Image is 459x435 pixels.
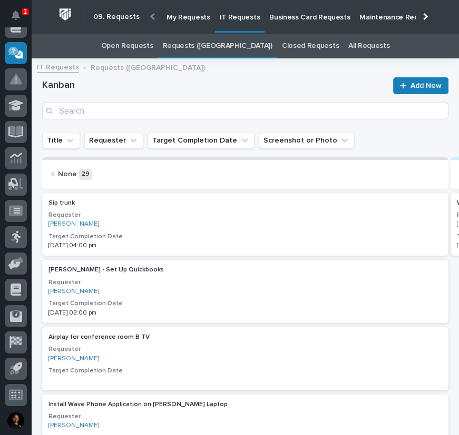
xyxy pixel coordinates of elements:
button: Notifications [5,4,27,26]
h1: Kanban [42,79,387,92]
input: Search [42,103,448,119]
p: [DATE] 04:00 pm [48,242,442,249]
a: Open Requests [101,34,153,58]
button: Title [42,132,80,149]
p: [PERSON_NAME] - Set Up Quickbooks [48,266,164,274]
button: users-avatar [5,410,27,432]
p: Sip trunk [48,199,75,207]
a: IT Requests [37,60,79,73]
p: Requests ([GEOGRAPHIC_DATA]) [91,61,205,73]
a: Airplay for conference room B TVRequester[PERSON_NAME] Target Completion Date- [42,327,448,390]
h3: Requester [48,211,442,219]
p: 29 [79,169,92,180]
a: [PERSON_NAME] [48,422,99,429]
h3: Target Completion Date [48,232,442,241]
a: [PERSON_NAME] [48,355,99,362]
button: Screenshot or Photo [259,132,355,149]
a: [PERSON_NAME] [48,220,99,228]
p: None [58,170,77,179]
p: 1 [23,8,27,15]
p: [DATE] 03:00 pm [48,309,442,317]
img: Workspace Logo [55,5,75,24]
div: Notifications1 [13,11,27,27]
button: Requester [84,132,143,149]
a: Add New [393,77,448,94]
h3: Requester [48,412,442,421]
h2: 09. Requests [93,11,140,23]
button: Target Completion Date [148,132,255,149]
a: [PERSON_NAME] [48,288,99,295]
a: Closed Requests [282,34,339,58]
a: [PERSON_NAME] - Set Up QuickbooksRequester[PERSON_NAME] Target Completion Date[DATE] 03:00 pm [42,260,448,323]
p: Airplay for conference room B TV [48,333,150,341]
p: Install Wave Phone Application on [PERSON_NAME] Laptop [48,401,228,408]
h3: Requester [48,345,442,353]
h3: Requester [48,278,442,287]
p: - [48,376,442,383]
a: Sip trunkRequester[PERSON_NAME] Target Completion Date[DATE] 04:00 pm [42,193,448,256]
span: Add New [411,82,442,89]
a: Requests ([GEOGRAPHIC_DATA]) [163,34,272,58]
h3: Target Completion Date [48,299,442,308]
a: All Requests [348,34,389,58]
h3: Target Completion Date [48,367,442,375]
